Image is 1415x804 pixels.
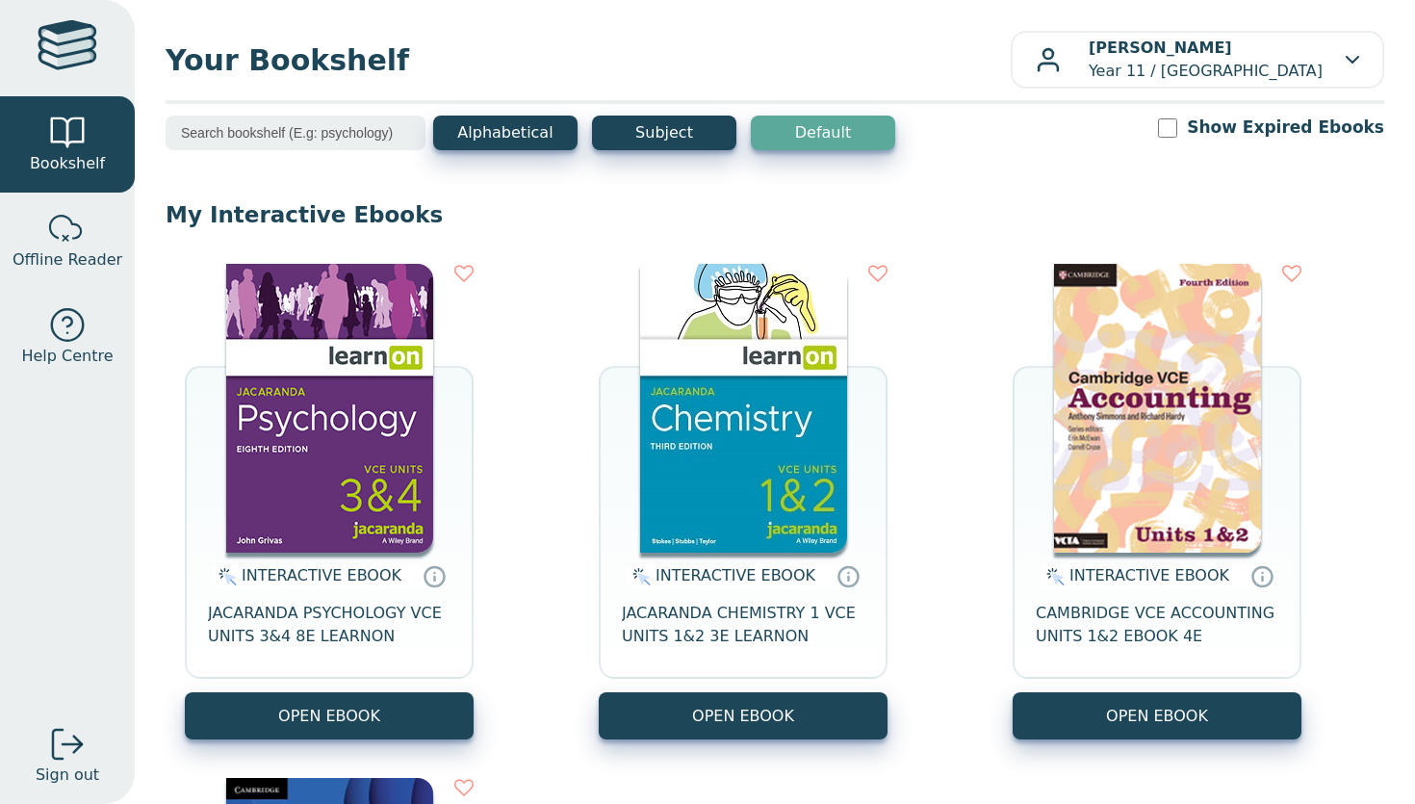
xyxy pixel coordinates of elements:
a: Interactive eBooks are accessed online via the publisher’s portal. They contain interactive resou... [836,564,860,587]
button: OPEN EBOOK [599,692,888,739]
button: OPEN EBOOK [1013,692,1301,739]
span: INTERACTIVE EBOOK [242,566,401,584]
button: Alphabetical [433,116,578,150]
span: Help Centre [21,345,113,368]
a: Interactive eBooks are accessed online via the publisher’s portal. They contain interactive resou... [423,564,446,587]
span: Offline Reader [13,248,122,272]
span: CAMBRIDGE VCE ACCOUNTING UNITS 1&2 EBOOK 4E [1036,602,1278,648]
button: Default [751,116,895,150]
span: Sign out [36,764,99,787]
button: Subject [592,116,736,150]
p: Year 11 / [GEOGRAPHIC_DATA] [1089,37,1323,83]
input: Search bookshelf (E.g: psychology) [166,116,425,150]
label: Show Expired Ebooks [1187,116,1384,140]
img: 4bb61bf8-509a-4e9e-bd77-88deacee2c2e.jpg [226,264,433,553]
span: Bookshelf [30,152,105,175]
a: Interactive eBooks are accessed online via the publisher’s portal. They contain interactive resou... [1250,564,1273,587]
img: 37f81dd5-9e6c-4284-8d4c-e51904e9365e.jpg [640,264,847,553]
span: Your Bookshelf [166,39,1011,82]
span: INTERACTIVE EBOOK [1069,566,1229,584]
button: [PERSON_NAME]Year 11 / [GEOGRAPHIC_DATA] [1011,31,1384,89]
button: OPEN EBOOK [185,692,474,739]
b: [PERSON_NAME] [1089,39,1232,57]
img: interactive.svg [213,565,237,588]
img: interactive.svg [627,565,651,588]
p: My Interactive Ebooks [166,200,1384,229]
span: INTERACTIVE EBOOK [656,566,815,584]
img: 29759c83-e070-4f21-9f19-1166b690db6d.png [1054,264,1261,553]
span: JACARANDA CHEMISTRY 1 VCE UNITS 1&2 3E LEARNON [622,602,864,648]
span: JACARANDA PSYCHOLOGY VCE UNITS 3&4 8E LEARNON [208,602,450,648]
img: interactive.svg [1041,565,1065,588]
